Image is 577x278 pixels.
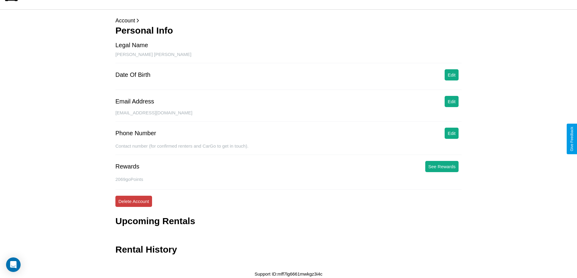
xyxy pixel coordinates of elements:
[115,163,139,170] div: Rewards
[115,216,195,226] h3: Upcoming Rentals
[570,127,574,151] div: Give Feedback
[6,257,21,272] div: Open Intercom Messenger
[115,98,154,105] div: Email Address
[445,69,459,80] button: Edit
[115,71,151,78] div: Date Of Birth
[115,244,177,255] h3: Rental History
[115,25,462,36] h3: Personal Info
[115,143,462,155] div: Contact number (for confirmed renters and CarGo to get in touch).
[115,52,462,63] div: [PERSON_NAME] [PERSON_NAME]
[115,196,152,207] button: Delete Account
[115,16,462,25] p: Account
[115,175,462,183] p: 2069 goPoints
[115,42,148,49] div: Legal Name
[445,96,459,107] button: Edit
[254,270,322,278] p: Support ID: mff7lg6661mwkgz3i4c
[115,130,156,137] div: Phone Number
[115,110,462,122] div: [EMAIL_ADDRESS][DOMAIN_NAME]
[445,128,459,139] button: Edit
[425,161,459,172] button: See Rewards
